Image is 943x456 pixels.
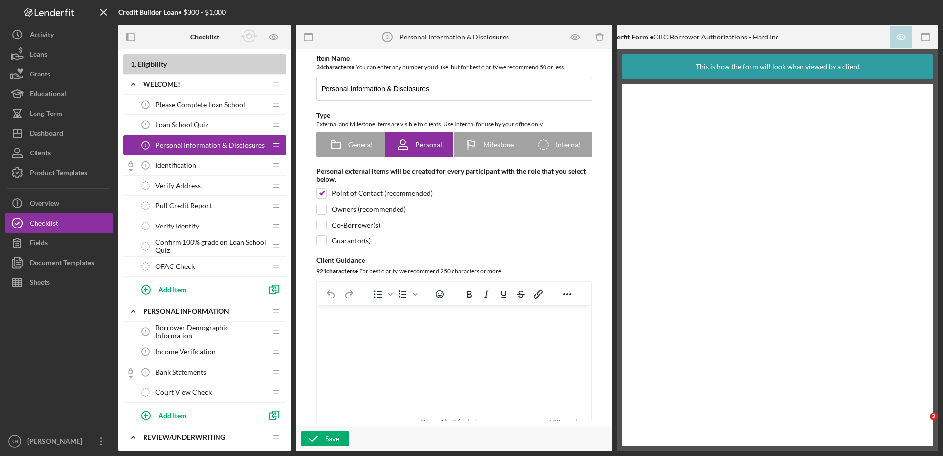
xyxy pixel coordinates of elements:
div: Owners (recommended) [332,205,406,213]
span: Verify Address [155,182,201,190]
b: Lenderfit Form • [602,33,653,41]
div: Co-Borrower(s) [332,221,380,229]
div: Add Item [158,280,186,299]
div: Press the Up and Down arrow keys to resize the editor. [581,416,591,428]
div: Add Item [158,406,186,424]
button: Undo [323,287,340,301]
b: Checklist [190,33,219,41]
span: Please Complete Loan School [155,101,245,109]
div: [PERSON_NAME] [25,431,89,454]
span: Personal Information & Disclosures [155,141,265,149]
button: Bold [461,287,477,301]
div: Personal Information [143,307,266,315]
iframe: Intercom live chat [909,413,933,436]
button: Strikethrough [512,287,529,301]
span: 1 . [131,60,136,68]
div: This is how the form will look when viewed by a client [696,54,860,79]
span: Milestone [483,141,514,149]
div: Welcome! [143,80,266,88]
div: Press Alt+0 for help [407,418,494,426]
b: 34 character s • [316,63,355,71]
div: • $300 - $1,000 [118,8,226,16]
button: Add Item [133,405,261,425]
div: Guarantor(s) [332,237,371,245]
button: Add Item [133,279,261,299]
button: Underline [495,287,512,301]
div: External and Milestone items are visible to clients. Use Internal for use by your office only. [316,119,592,129]
button: Reveal or hide additional toolbar items [559,287,576,301]
span: Pull Credit Report [155,202,212,210]
button: Italic [478,287,495,301]
span: Borrower Demographic Information [155,324,266,340]
span: Identification [155,161,196,169]
span: Confirm 100% grade on Loan School Quiz [155,238,266,254]
span: Bank Statements [155,368,206,376]
span: OFAC Check [155,263,195,270]
div: Personal Information & Disclosures [399,33,509,41]
button: Save [301,431,349,446]
button: KH[PERSON_NAME] [5,431,113,451]
div: Review/Underwriting [143,433,266,441]
button: Emojis [432,287,448,301]
text: KH [11,439,18,444]
div: CILC Borrower Authorizations - Hard Inquiry [602,33,792,41]
div: You can enter any number you'd like, but for best clarity we recommend 50 or less. [316,62,592,72]
div: Item Name [316,54,592,62]
tspan: 6 [145,349,147,354]
span: 2 [930,413,938,420]
span: Income Verification [155,348,216,356]
iframe: Rich Text Area [317,305,591,416]
span: Internal [556,141,580,149]
span: Court View Check [155,388,212,396]
div: Point of Contact (recommended) [332,190,433,197]
button: Insert/edit link [530,287,546,301]
div: Save [326,431,339,446]
tspan: 4 [145,163,147,168]
b: Credit Builder Loan [118,8,178,16]
div: For best clarity, we recommend 250 characters or more. [316,266,592,276]
tspan: 2 [145,122,147,127]
tspan: 3 [385,34,388,40]
span: General [348,141,372,149]
span: Personal [415,141,442,149]
iframe: Lenderfit form [632,94,924,436]
b: 921 character s • [316,267,358,275]
div: Bullet list [369,287,394,301]
tspan: 7 [145,370,147,375]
